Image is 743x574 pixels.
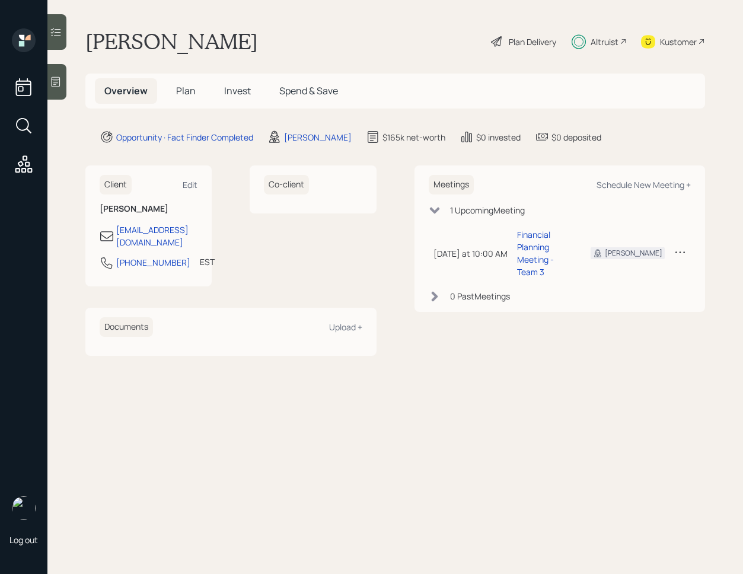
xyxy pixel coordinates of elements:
[100,175,132,194] h6: Client
[183,179,197,190] div: Edit
[100,204,197,214] h6: [PERSON_NAME]
[517,228,572,278] div: Financial Planning Meeting - Team 3
[104,84,148,97] span: Overview
[329,321,362,333] div: Upload +
[116,131,253,143] div: Opportunity · Fact Finder Completed
[382,131,445,143] div: $165k net-worth
[591,36,618,48] div: Altruist
[284,131,352,143] div: [PERSON_NAME]
[100,317,153,337] h6: Documents
[476,131,521,143] div: $0 invested
[433,247,508,260] div: [DATE] at 10:00 AM
[450,204,525,216] div: 1 Upcoming Meeting
[116,256,190,269] div: [PHONE_NUMBER]
[429,175,474,194] h6: Meetings
[12,496,36,520] img: retirable_logo.png
[450,290,510,302] div: 0 Past Meeting s
[224,84,251,97] span: Invest
[509,36,556,48] div: Plan Delivery
[9,534,38,546] div: Log out
[660,36,697,48] div: Kustomer
[176,84,196,97] span: Plan
[597,179,691,190] div: Schedule New Meeting +
[200,256,215,268] div: EST
[85,28,258,55] h1: [PERSON_NAME]
[605,248,662,259] div: [PERSON_NAME]
[264,175,309,194] h6: Co-client
[279,84,338,97] span: Spend & Save
[551,131,601,143] div: $0 deposited
[116,224,197,248] div: [EMAIL_ADDRESS][DOMAIN_NAME]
